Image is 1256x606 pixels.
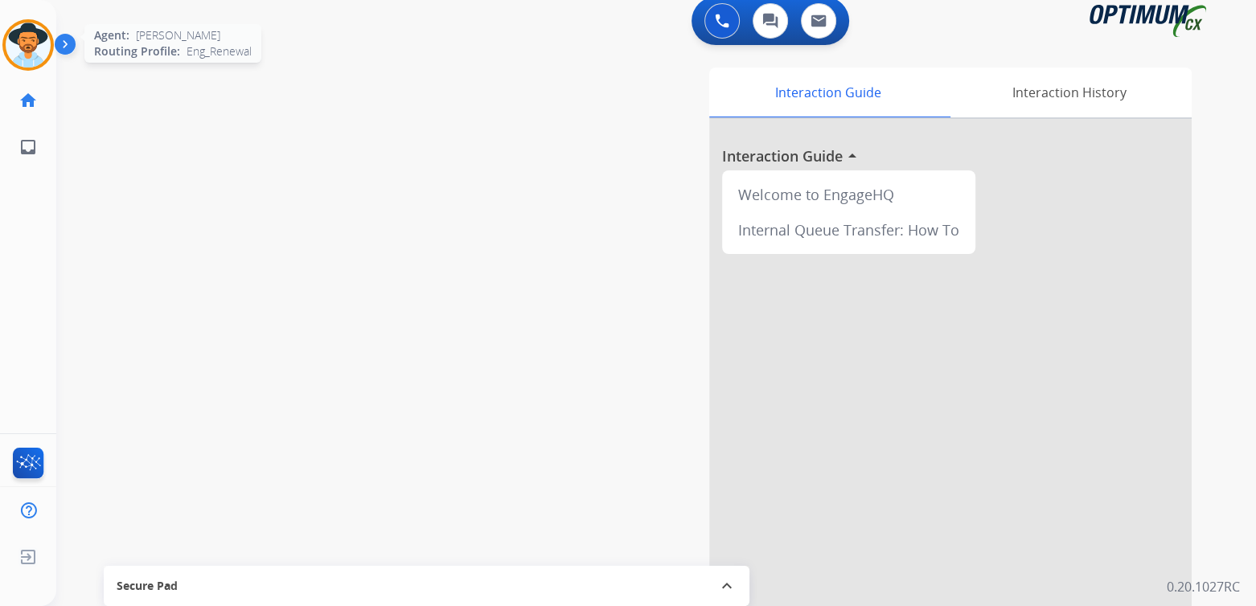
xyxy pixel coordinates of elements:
[1167,577,1240,596] p: 0.20.1027RC
[187,43,252,59] span: Eng_Renewal
[94,27,129,43] span: Agent:
[18,91,38,110] mat-icon: home
[709,68,946,117] div: Interaction Guide
[94,43,180,59] span: Routing Profile:
[117,578,178,594] span: Secure Pad
[946,68,1192,117] div: Interaction History
[729,177,969,212] div: Welcome to EngageHQ
[18,137,38,157] mat-icon: inbox
[729,212,969,248] div: Internal Queue Transfer: How To
[6,23,51,68] img: avatar
[717,576,737,596] mat-icon: expand_less
[136,27,220,43] span: [PERSON_NAME]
